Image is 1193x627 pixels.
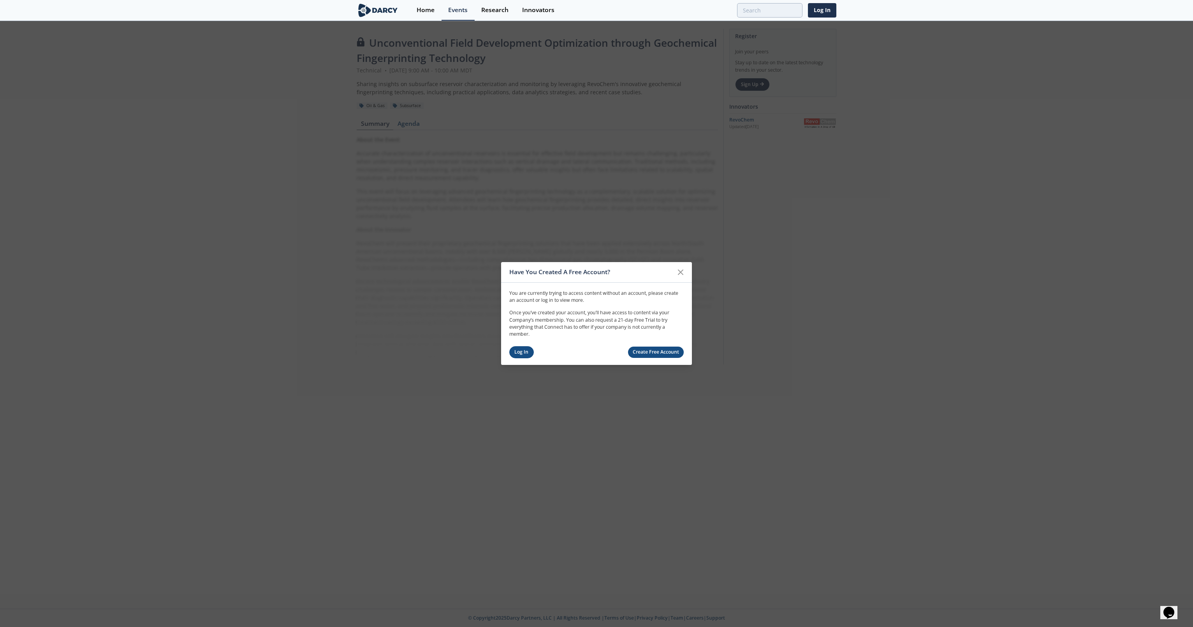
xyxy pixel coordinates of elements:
div: Research [481,7,509,13]
div: Innovators [522,7,554,13]
p: Once you’ve created your account, you’ll have access to content via your Company’s membership. Yo... [509,309,684,338]
iframe: chat widget [1160,596,1185,619]
div: Home [417,7,435,13]
img: logo-wide.svg [357,4,399,17]
p: You are currently trying to access content without an account, please create an account or log in... [509,289,684,304]
a: Create Free Account [628,347,684,358]
div: Events [448,7,468,13]
a: Log In [808,3,836,18]
div: Have You Created A Free Account? [509,265,673,280]
input: Advanced Search [737,3,802,18]
a: Log In [509,346,534,358]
